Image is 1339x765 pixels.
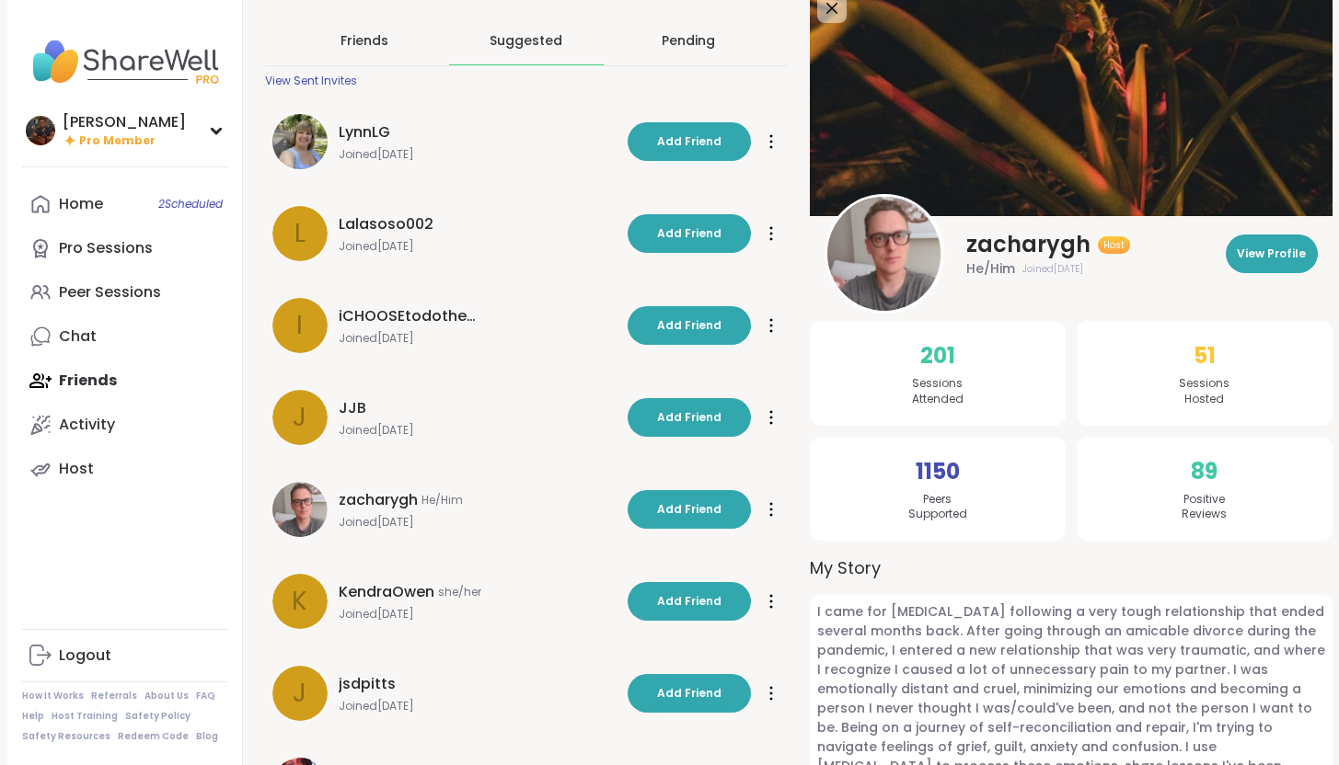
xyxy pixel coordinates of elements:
span: iCHOOSEtodothework [339,305,477,327]
a: Logout [22,634,227,678]
div: Pro Sessions [59,238,153,258]
button: Add Friend [628,674,751,713]
a: Safety Policy [125,710,190,723]
span: He/Him [966,259,1015,278]
a: About Us [144,690,189,702]
span: Joined [DATE] [1022,261,1083,275]
a: How It Works [22,690,84,702]
span: Joined [DATE] [339,423,617,438]
div: Peer Sessions [59,282,161,303]
button: Add Friend [628,122,751,161]
label: My Story [810,555,1333,580]
span: Positive Reviews [1182,491,1227,522]
span: JJB [339,397,366,419]
a: Safety Resources [22,730,110,743]
a: Redeem Code [118,730,189,743]
span: Sessions Hosted [1179,376,1229,407]
span: 201 [920,339,955,372]
img: Anchit [26,116,55,145]
span: Add Friend [657,225,721,242]
span: Host [1103,237,1125,251]
a: Pro Sessions [22,226,227,270]
span: Joined [DATE] [339,515,617,530]
span: Lalasoso002 [339,213,433,235]
button: Add Friend [628,398,751,437]
a: Home2Scheduled [22,182,227,226]
span: K [292,582,307,621]
span: Friends [341,31,388,50]
span: Sessions Attended [912,376,964,407]
span: 2 Scheduled [158,197,223,211]
a: Referrals [91,690,137,702]
span: 89 [1191,454,1218,487]
span: Pro Member [79,133,156,149]
a: Host [22,447,227,491]
span: Add Friend [657,501,721,518]
span: zacharygh [339,489,418,511]
a: Blog [196,730,218,743]
span: KendraOwen [339,581,434,603]
span: J [293,398,306,437]
span: j [293,674,306,713]
span: jsdpitts [339,673,396,695]
button: Add Friend [628,582,751,621]
span: View Profile [1237,245,1306,262]
a: Help [22,710,44,723]
button: Add Friend [628,214,751,253]
a: Host Training [52,710,118,723]
div: Activity [59,415,115,435]
div: View Sent Invites [265,74,357,88]
a: FAQ [196,690,215,702]
button: Add Friend [628,490,751,529]
img: zacharygh [272,482,328,537]
a: Chat [22,314,227,359]
span: Add Friend [657,317,721,334]
span: Add Friend [657,409,721,426]
a: Peer Sessions [22,270,227,314]
span: Peers Supported [908,491,967,522]
span: Joined [DATE] [339,331,617,346]
span: Add Friend [657,593,721,610]
span: Add Friend [657,685,721,702]
button: View Profile [1226,234,1318,273]
div: Chat [59,326,97,347]
span: Joined [DATE] [339,239,617,254]
span: Joined [DATE] [339,147,617,162]
button: Add Friend [628,306,751,345]
span: L [294,214,306,253]
img: ShareWell Nav Logo [22,29,227,94]
span: He/Him [421,493,463,508]
span: she/her [438,585,481,599]
span: zacharygh [966,230,1091,259]
div: Host [59,459,94,479]
span: LynnLG [339,121,390,143]
a: Activity [22,403,227,447]
span: 51 [1194,339,1216,372]
span: Add Friend [657,133,721,150]
span: i [296,306,303,345]
div: Logout [59,645,111,666]
div: Home [59,194,103,214]
img: LynnLG [272,114,328,169]
img: zacharygh [827,197,941,311]
div: [PERSON_NAME] [63,112,186,132]
span: Joined [DATE] [339,699,617,714]
span: Joined [DATE] [339,607,617,622]
div: Pending [662,31,715,50]
span: Suggested [490,31,562,50]
span: 1150 [916,454,960,487]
